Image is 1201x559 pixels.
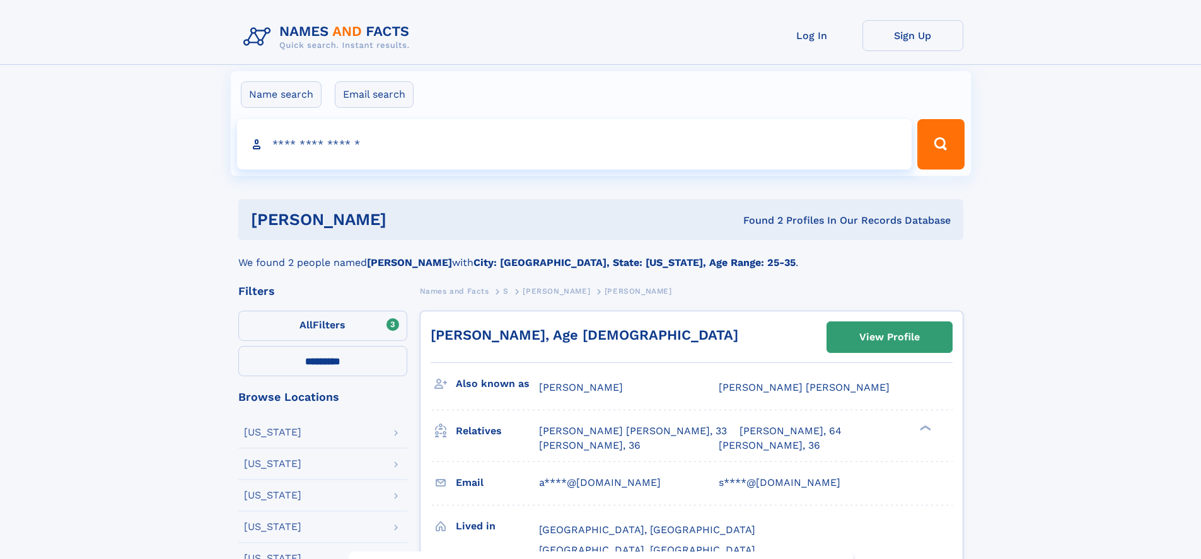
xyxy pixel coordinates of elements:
[859,323,920,352] div: View Profile
[420,283,489,299] a: Names and Facts
[367,256,452,268] b: [PERSON_NAME]
[251,212,565,228] h1: [PERSON_NAME]
[335,81,414,108] label: Email search
[917,424,932,432] div: ❯
[238,240,963,270] div: We found 2 people named with .
[244,459,301,469] div: [US_STATE]
[523,287,590,296] span: [PERSON_NAME]
[456,420,539,442] h3: Relatives
[244,522,301,532] div: [US_STATE]
[539,544,755,556] span: [GEOGRAPHIC_DATA], [GEOGRAPHIC_DATA]
[503,287,509,296] span: S
[456,472,539,493] h3: Email
[539,381,623,393] span: [PERSON_NAME]
[238,20,420,54] img: Logo Names and Facts
[719,381,890,393] span: [PERSON_NAME] [PERSON_NAME]
[473,256,796,268] b: City: [GEOGRAPHIC_DATA], State: [US_STATE], Age Range: 25-35
[719,439,820,452] a: [PERSON_NAME], 36
[238,391,407,403] div: Browse Locations
[238,311,407,341] label: Filters
[605,287,672,296] span: [PERSON_NAME]
[539,424,727,438] a: [PERSON_NAME] [PERSON_NAME], 33
[917,119,964,170] button: Search Button
[539,524,755,536] span: [GEOGRAPHIC_DATA], [GEOGRAPHIC_DATA]
[827,322,952,352] a: View Profile
[431,327,738,343] a: [PERSON_NAME], Age [DEMOGRAPHIC_DATA]
[539,439,641,452] a: [PERSON_NAME], 36
[299,319,313,331] span: All
[238,285,407,297] div: Filters
[565,214,951,228] div: Found 2 Profiles In Our Records Database
[740,424,842,438] a: [PERSON_NAME], 64
[456,516,539,537] h3: Lived in
[456,373,539,395] h3: Also known as
[237,119,912,170] input: search input
[503,283,509,299] a: S
[762,20,862,51] a: Log In
[244,490,301,500] div: [US_STATE]
[244,427,301,437] div: [US_STATE]
[241,81,322,108] label: Name search
[523,283,590,299] a: [PERSON_NAME]
[862,20,963,51] a: Sign Up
